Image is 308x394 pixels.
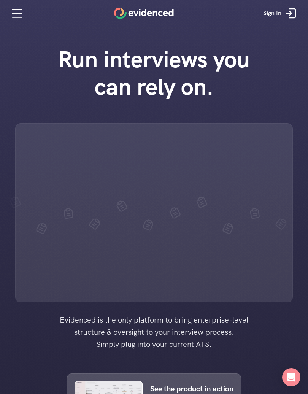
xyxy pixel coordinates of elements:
[46,46,262,100] h1: Run interviews you can rely on.
[114,8,174,19] a: Home
[257,2,304,25] a: Sign In
[263,8,281,18] p: Sign In
[48,314,260,350] h4: Evidenced is the only platform to bring enterprise-level structure & oversight to your interview ...
[282,368,300,386] div: Open Intercom Messenger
